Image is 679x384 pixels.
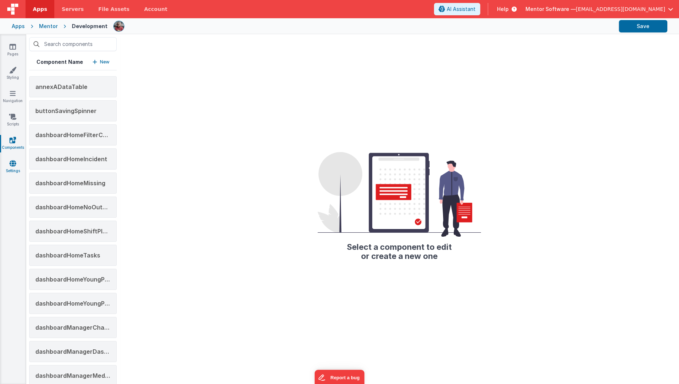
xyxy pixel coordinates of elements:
span: Help [497,5,509,13]
button: New [93,58,109,66]
h2: Select a component to edit or create a new one [318,237,481,260]
p: New [100,58,109,66]
span: File Assets [98,5,130,13]
span: dashboardHomeYoungPeoplexxx [35,300,131,307]
span: dashboardManagerMedicationChanges [35,372,151,379]
span: AI Assistant [447,5,476,13]
div: Mentor [39,23,58,30]
span: dashboardHomeYoungPeople [35,276,121,283]
span: dashboardManagerDashboardPendingApproval [35,348,174,355]
input: Search components [29,37,117,51]
span: dashboardHomeShiftPlans [35,228,113,235]
div: Development [72,23,108,30]
button: AI Assistant [434,3,480,15]
span: Servers [62,5,84,13]
h5: Component Name [36,58,83,66]
span: [EMAIL_ADDRESS][DOMAIN_NAME] [576,5,665,13]
button: Save [619,20,667,32]
span: dashboardHomeTasks [35,252,100,259]
span: buttonSavingSpinner [35,107,97,115]
span: Mentor Software — [525,5,576,13]
span: dashboardHomeIncident [35,155,107,163]
img: eba322066dbaa00baf42793ca2fab581 [114,21,124,31]
span: Apps [33,5,47,13]
button: Mentor Software — [EMAIL_ADDRESS][DOMAIN_NAME] [525,5,673,13]
div: Apps [12,23,25,30]
span: dashboardHomeFilterCards [35,131,116,139]
span: annexADataTable [35,83,88,90]
span: dashboardHomeMissing [35,179,105,187]
span: dashboardHomeNoOutcomes [35,203,122,211]
span: dashboardManagerChart1 [35,324,112,331]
